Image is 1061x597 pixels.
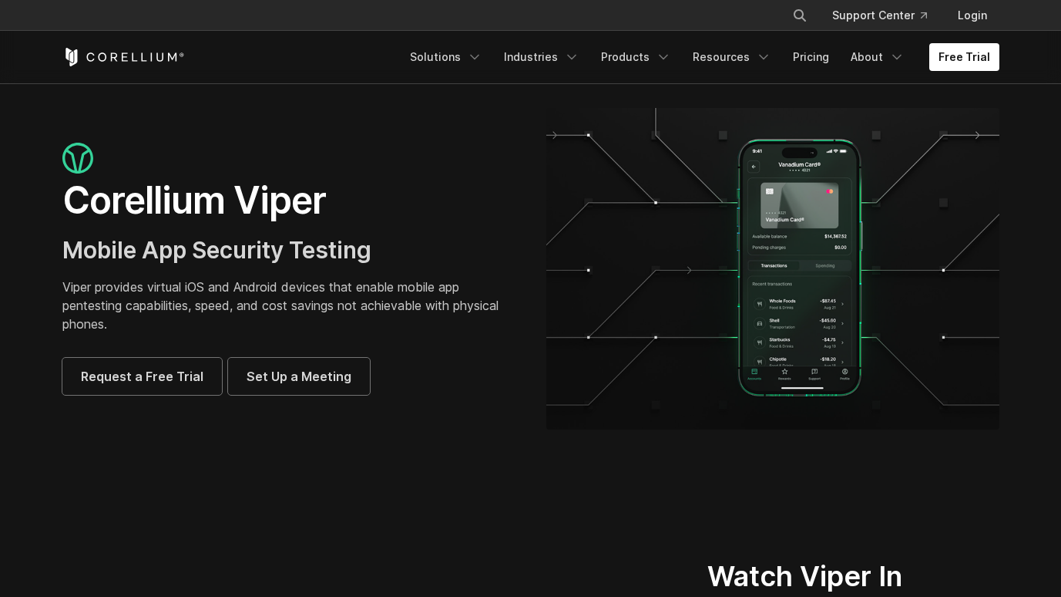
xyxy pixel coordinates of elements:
[495,43,589,71] a: Industries
[62,236,371,264] span: Mobile App Security Testing
[401,43,492,71] a: Solutions
[81,367,203,386] span: Request a Free Trial
[945,2,999,29] a: Login
[62,278,515,333] p: Viper provides virtual iOS and Android devices that enable mobile app pentesting capabilities, sp...
[62,358,222,395] a: Request a Free Trial
[592,43,680,71] a: Products
[774,2,999,29] div: Navigation Menu
[786,2,814,29] button: Search
[401,43,999,71] div: Navigation Menu
[683,43,781,71] a: Resources
[784,43,838,71] a: Pricing
[820,2,939,29] a: Support Center
[62,177,515,224] h1: Corellium Viper
[929,43,999,71] a: Free Trial
[546,108,999,430] img: viper_hero
[62,48,185,66] a: Corellium Home
[62,143,93,174] img: viper_icon_large
[228,358,370,395] a: Set Up a Meeting
[247,367,351,386] span: Set Up a Meeting
[841,43,914,71] a: About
